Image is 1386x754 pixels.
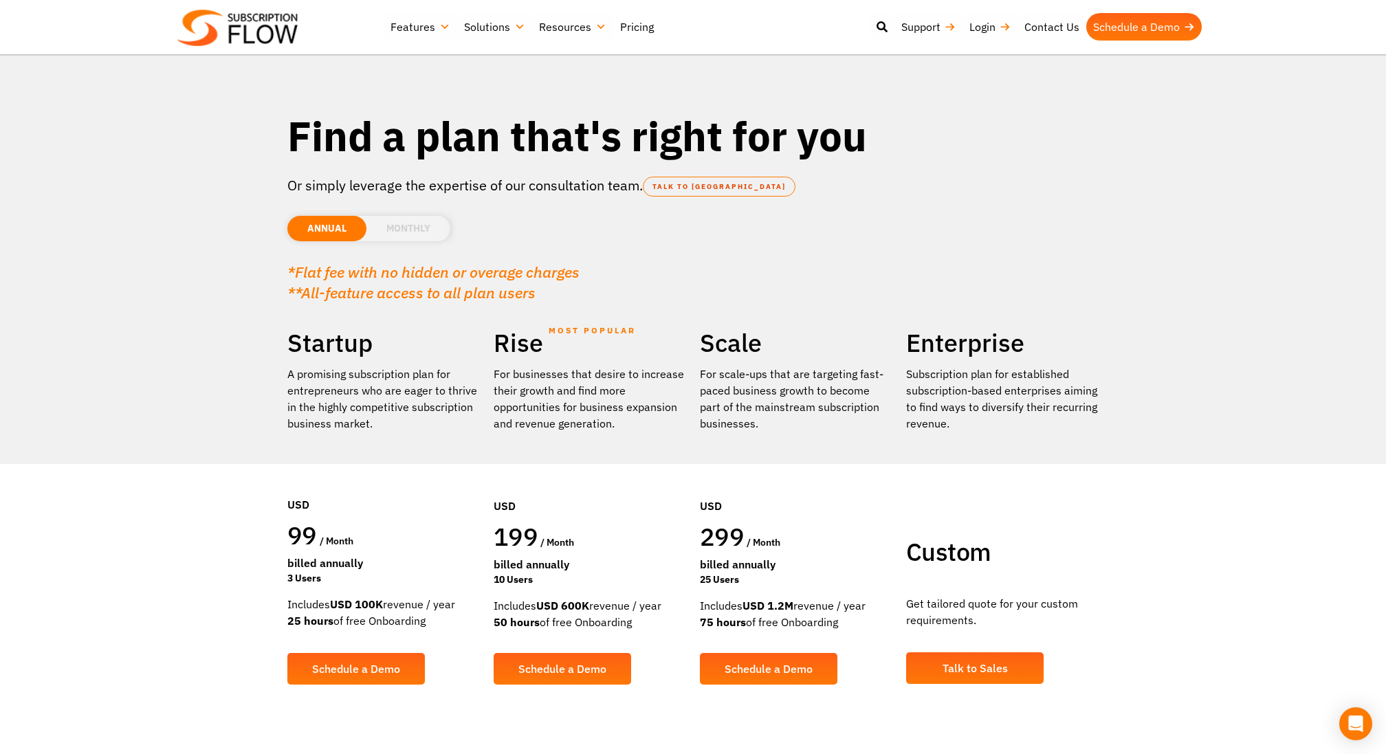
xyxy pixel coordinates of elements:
a: Solutions [457,13,532,41]
span: Talk to Sales [943,663,1008,674]
div: For scale-ups that are targeting fast-paced business growth to become part of the mainstream subs... [700,366,892,432]
a: Contact Us [1017,13,1086,41]
a: Features [384,13,457,41]
strong: 75 hours [700,615,746,629]
div: Billed Annually [494,556,686,573]
span: Schedule a Demo [312,663,400,674]
div: 10 Users [494,573,686,587]
div: Includes revenue / year of free Onboarding [287,596,480,629]
a: Support [894,13,962,41]
strong: USD 600K [536,599,589,612]
a: Schedule a Demo [287,653,425,685]
h2: Startup [287,327,480,359]
strong: 25 hours [287,614,333,628]
div: 25 Users [700,573,892,587]
a: Talk to Sales [906,652,1044,684]
p: Subscription plan for established subscription-based enterprises aiming to find ways to diversify... [906,366,1099,432]
span: 299 [700,520,744,553]
div: USD [287,455,480,520]
span: 99 [287,519,317,551]
div: USD [700,456,892,521]
em: *Flat fee with no hidden or overage charges [287,262,580,282]
h1: Find a plan that's right for you [287,110,1099,162]
span: MOST POPULAR [549,315,636,346]
span: / month [747,536,780,548]
em: **All-feature access to all plan users [287,282,536,302]
a: Resources [532,13,613,41]
img: Subscriptionflow [177,10,298,46]
div: Billed Annually [287,555,480,571]
div: Billed Annually [700,556,892,573]
a: TALK TO [GEOGRAPHIC_DATA] [643,177,795,197]
div: USD [494,456,686,521]
span: Custom [906,535,991,568]
a: Login [962,13,1017,41]
strong: USD 1.2M [742,599,793,612]
span: / month [320,535,353,547]
h2: Scale [700,327,892,359]
p: Get tailored quote for your custom requirements. [906,595,1099,628]
h2: Enterprise [906,327,1099,359]
div: 3 Users [287,571,480,586]
p: Or simply leverage the expertise of our consultation team. [287,175,1099,196]
a: Schedule a Demo [700,653,837,685]
li: ANNUAL [287,216,366,241]
a: Schedule a Demo [494,653,631,685]
h2: Rise [494,327,686,359]
a: Schedule a Demo [1086,13,1202,41]
strong: 50 hours [494,615,540,629]
span: 199 [494,520,538,553]
li: MONTHLY [366,216,450,241]
div: For businesses that desire to increase their growth and find more opportunities for business expa... [494,366,686,432]
a: Pricing [613,13,661,41]
span: Schedule a Demo [725,663,813,674]
span: / month [540,536,574,548]
div: Includes revenue / year of free Onboarding [700,597,892,630]
p: A promising subscription plan for entrepreneurs who are eager to thrive in the highly competitive... [287,366,480,432]
strong: USD 100K [330,597,383,611]
div: Includes revenue / year of free Onboarding [494,597,686,630]
div: Open Intercom Messenger [1339,707,1372,740]
span: Schedule a Demo [518,663,606,674]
